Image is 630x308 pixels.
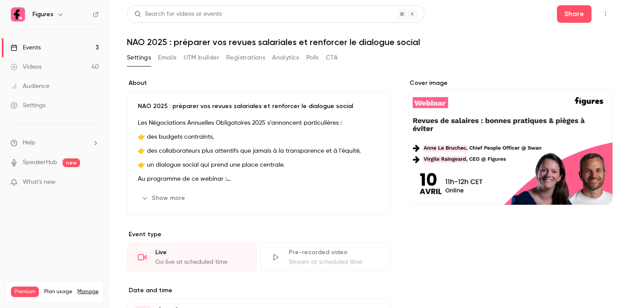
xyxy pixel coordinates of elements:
p: 👉 des budgets contraints, [138,132,379,142]
div: Audience [10,82,49,91]
div: Pre-recorded video [289,248,379,257]
p: NAO 2025 : préparer vos revues salariales et renforcer le dialogue social [138,102,379,111]
a: SpeakerHub [23,158,57,167]
label: Cover image [408,79,612,87]
button: Polls [306,51,319,65]
span: What's new [23,178,56,187]
span: Premium [11,287,39,297]
button: Registrations [226,51,265,65]
section: Cover image [408,79,612,205]
p: 👉 un dialogue social qui prend une place centrale. [138,160,379,170]
button: CTA [326,51,338,65]
div: LiveGo live at scheduled time [127,242,257,272]
li: help-dropdown-opener [10,138,99,147]
p: Les Négociations Annuelles Obligatoires 2025 s’annoncent particulières : [138,118,379,128]
div: Stream at scheduled time [289,258,379,266]
button: Settings [127,51,151,65]
button: Share [557,5,591,23]
div: Go live at scheduled time [155,258,246,266]
p: 👉 des collaborateurs plus attentifs que jamais à la transparence et à l’équité, [138,146,379,156]
button: Emails [158,51,176,65]
div: Settings [10,101,45,110]
span: new [63,158,80,167]
img: Figures [11,7,25,21]
iframe: Noticeable Trigger [88,178,99,186]
label: About [127,79,390,87]
h6: Figures [32,10,53,19]
span: Help [23,138,35,147]
div: Search for videos or events [134,10,222,19]
span: Plan usage [44,288,72,295]
div: Live [155,248,246,257]
button: UTM builder [184,51,219,65]
h1: NAO 2025 : préparer vos revues salariales et renforcer le dialogue social [127,37,612,47]
p: Au programme de ce webinar : [138,174,379,184]
div: Pre-recorded videoStream at scheduled time [260,242,390,272]
div: Events [10,43,41,52]
button: Show more [138,191,190,205]
p: Event type [127,230,390,239]
label: Date and time [127,286,390,295]
div: Videos [10,63,42,71]
a: Manage [77,288,98,295]
button: Analytics [272,51,299,65]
